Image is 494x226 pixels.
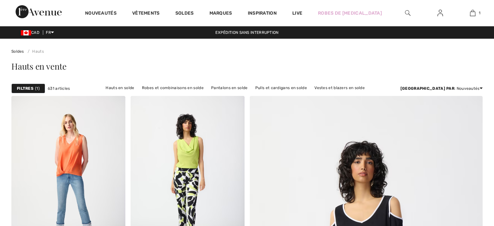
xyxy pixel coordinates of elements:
[292,10,302,17] a: Live
[25,49,44,54] a: Hauts
[470,9,475,17] img: Mon panier
[21,30,42,35] span: CAD
[405,9,411,17] img: recherche
[11,49,24,54] a: Soldes
[139,84,207,92] a: Robes et combinaisons en solde
[102,84,137,92] a: Hauts en solde
[35,86,40,91] span: 1
[46,30,54,35] span: FR
[11,60,67,72] span: Hauts en vente
[400,86,483,91] div: : Nouveautés
[248,10,277,17] span: Inspiration
[132,10,160,17] a: Vêtements
[209,10,232,17] a: Marques
[16,5,62,18] img: 1ère Avenue
[17,86,33,91] strong: Filtres
[21,30,31,35] img: Canadian Dollar
[457,9,488,17] a: 1
[437,9,443,17] img: Mes infos
[48,86,70,91] span: 631 articles
[184,92,219,100] a: Jupes en solde
[311,84,368,92] a: Vestes et blazers en solde
[220,92,287,100] a: Vêtements d'extérieur en solde
[318,10,382,17] a: Robes de [MEDICAL_DATA]
[400,86,454,91] strong: [GEOGRAPHIC_DATA] par
[432,9,448,17] a: Se connecter
[85,10,117,17] a: Nouveautés
[252,84,310,92] a: Pulls et cardigans en solde
[175,10,194,17] a: Soldes
[208,84,251,92] a: Pantalons en solde
[479,10,480,16] span: 1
